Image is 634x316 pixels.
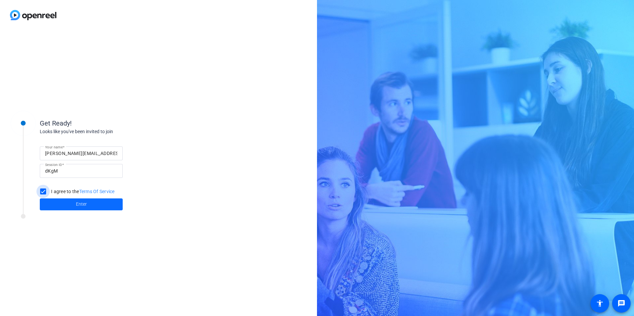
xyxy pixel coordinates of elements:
[40,118,172,128] div: Get Ready!
[45,163,62,167] mat-label: Session ID
[596,299,604,307] mat-icon: accessibility
[45,145,63,149] mat-label: Your name
[79,189,115,194] a: Terms Of Service
[617,299,625,307] mat-icon: message
[76,201,87,208] span: Enter
[40,198,123,210] button: Enter
[40,128,172,135] div: Looks like you've been invited to join
[50,188,115,195] label: I agree to the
